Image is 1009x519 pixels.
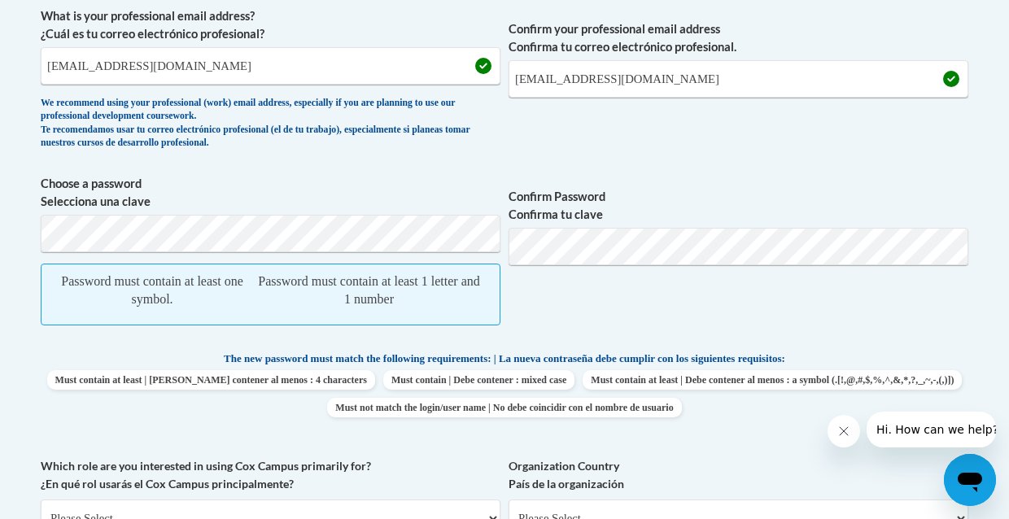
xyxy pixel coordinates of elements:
[828,415,860,447] iframe: Close message
[509,457,968,493] label: Organization Country País de la organización
[944,454,996,506] iframe: Button to launch messaging window
[41,97,500,150] div: We recommend using your professional (work) email address, especially if you are planning to use ...
[41,175,500,211] label: Choose a password Selecciona una clave
[58,273,247,308] div: Password must contain at least one symbol.
[41,7,500,43] label: What is your professional email address? ¿Cuál es tu correo electrónico profesional?
[41,47,500,85] input: Metadata input
[509,60,968,98] input: Required
[327,398,681,417] span: Must not match the login/user name | No debe coincidir con el nombre de usuario
[867,412,996,447] iframe: Message from company
[509,20,968,56] label: Confirm your professional email address Confirma tu correo electrónico profesional.
[383,370,574,390] span: Must contain | Debe contener : mixed case
[47,370,375,390] span: Must contain at least | [PERSON_NAME] contener al menos : 4 characters
[41,457,500,493] label: Which role are you interested in using Cox Campus primarily for? ¿En qué rol usarás el Cox Campus...
[255,273,483,308] div: Password must contain at least 1 letter and 1 number
[224,351,785,366] span: The new password must match the following requirements: | La nueva contraseña debe cumplir con lo...
[509,188,968,224] label: Confirm Password Confirma tu clave
[10,11,132,24] span: Hi. How can we help?
[583,370,962,390] span: Must contain at least | Debe contener al menos : a symbol (.[!,@,#,$,%,^,&,*,?,_,~,-,(,)])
